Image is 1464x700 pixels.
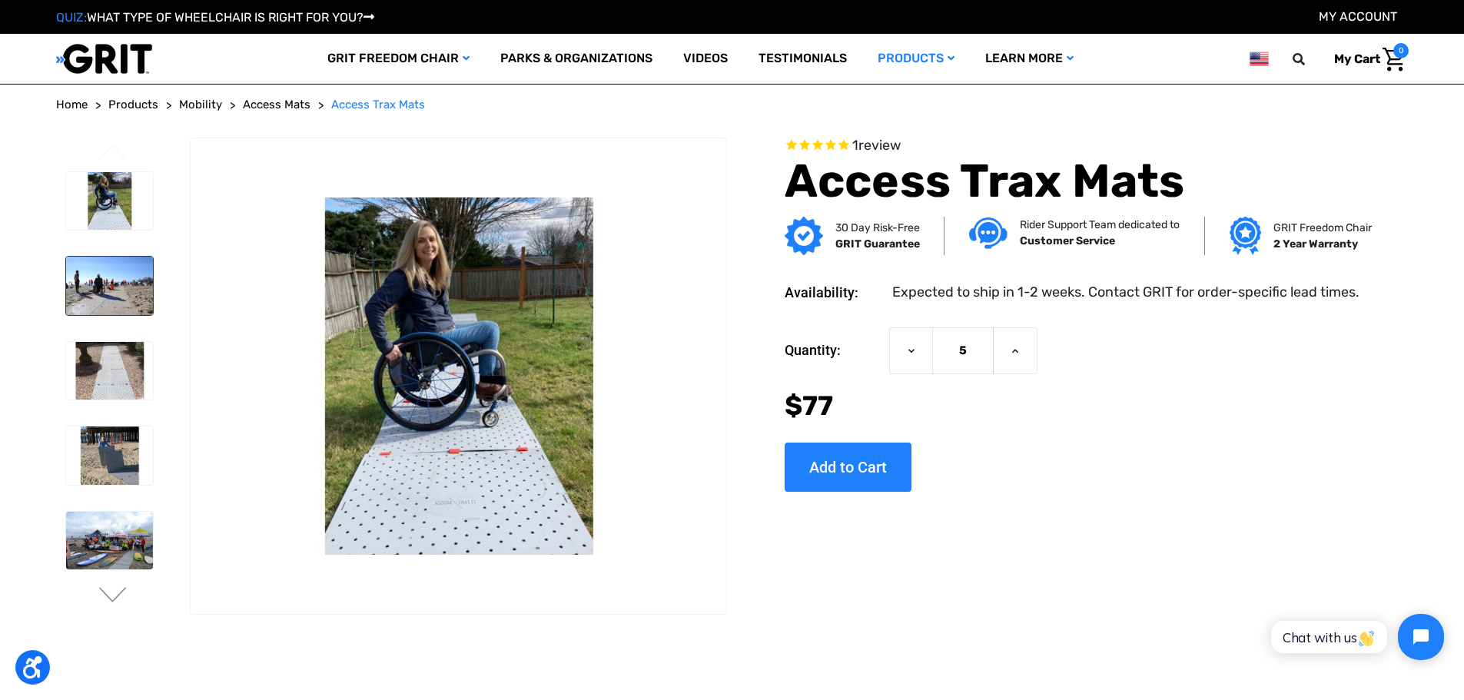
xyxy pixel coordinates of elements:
[66,512,153,570] img: Access Trax Mats
[1230,217,1261,255] img: Grit freedom
[1020,217,1180,233] p: Rider Support Team dedicated to
[785,443,911,492] input: Add to Cart
[56,98,88,111] span: Home
[66,257,153,315] img: Access Trax Mats
[1383,48,1405,71] img: Cart
[852,137,901,154] span: 1 reviews
[1393,43,1409,58] span: 0
[1020,234,1115,247] strong: Customer Service
[668,34,743,84] a: Videos
[56,96,88,114] a: Home
[1273,220,1372,236] p: GRIT Freedom Chair
[97,144,129,163] button: Go to slide 6 of 6
[1323,43,1409,75] a: Cart with 0 items
[1273,237,1358,250] strong: 2 Year Warranty
[785,138,1367,154] span: Rated 5.0 out of 5 stars 1 reviews
[862,34,970,84] a: Products
[970,34,1089,84] a: Learn More
[243,98,310,111] span: Access Mats
[108,96,158,114] a: Products
[1319,9,1397,24] a: Account
[785,154,1367,209] h1: Access Trax Mats
[56,10,374,25] a: QUIZ:WHAT TYPE OF WHEELCHAIR IS RIGHT FOR YOU?
[835,237,920,250] strong: GRIT Guarantee
[785,217,823,255] img: GRIT Guarantee
[191,197,725,554] img: Access Trax Mats
[785,282,881,303] dt: Availability:
[56,43,152,75] img: GRIT All-Terrain Wheelchair and Mobility Equipment
[743,34,862,84] a: Testimonials
[1334,51,1380,66] span: My Cart
[66,172,153,231] img: Access Trax Mats
[785,327,881,373] label: Quantity:
[858,137,901,154] span: review
[66,342,153,400] img: Access Trax Mats
[485,34,668,84] a: Parks & Organizations
[785,390,833,422] span: $77
[892,282,1359,303] dd: Expected to ship in 1-2 weeks. Contact GRIT for order-specific lead times.
[179,98,222,111] span: Mobility
[835,220,920,236] p: 30 Day Risk-Free
[331,96,425,114] a: Access Trax Mats
[1254,601,1457,673] iframe: Tidio Chat
[331,98,425,111] span: Access Trax Mats
[179,96,222,114] a: Mobility
[243,96,310,114] a: Access Mats
[56,10,87,25] span: QUIZ:
[66,426,153,485] img: Access Trax Mats
[97,587,129,605] button: Go to slide 2 of 6
[56,96,1409,114] nav: Breadcrumb
[969,217,1008,249] img: Customer service
[108,98,158,111] span: Products
[1250,49,1268,68] img: us.png
[312,34,485,84] a: GRIT Freedom Chair
[1300,43,1323,75] input: Search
